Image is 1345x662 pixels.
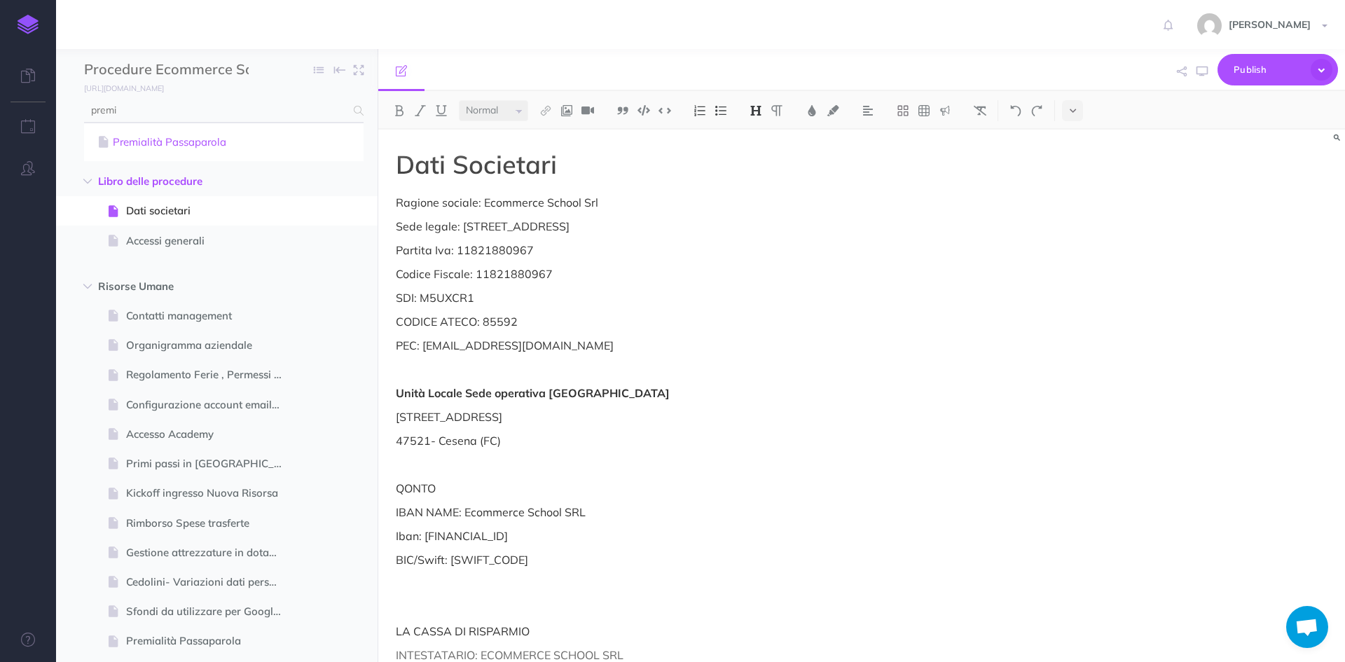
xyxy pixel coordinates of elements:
span: Accessi generali [126,233,294,249]
span: Cedolini- Variazioni dati personali [126,574,294,591]
img: Text background color button [827,105,839,116]
img: 773ddf364f97774a49de44848d81cdba.jpg [1197,13,1222,38]
button: Publish [1218,54,1338,85]
a: [URL][DOMAIN_NAME] [56,81,178,95]
p: Codice Fiscale: 11821880967 [396,266,1037,282]
img: Italic button [414,105,427,116]
p: IBAN NAME: Ecommerce School SRL [396,504,1037,520]
span: Configurazione account email Ecommerce School [126,396,294,413]
img: Clear styles button [974,105,986,116]
img: Code block button [637,105,650,116]
img: Alignment dropdown menu button [862,105,874,116]
small: [URL][DOMAIN_NAME] [84,83,164,93]
p: BIC/Swift: [SWIFT_CODE] [396,551,1037,568]
img: Ordered list button [694,105,706,116]
img: Unordered list button [715,105,727,116]
p: PEC: [EMAIL_ADDRESS][DOMAIN_NAME] [396,337,1037,354]
img: Underline button [435,105,448,116]
img: Add image button [560,105,573,116]
input: Search [84,98,345,123]
span: Accesso Academy [126,426,294,443]
img: Paragraph button [771,105,783,116]
img: Headings dropdown button [750,105,762,116]
input: Documentation Name [84,60,249,81]
img: Link button [539,105,552,116]
div: Aprire la chat [1286,606,1328,648]
span: Gestione attrezzature in dotazione [126,544,294,561]
p: [STREET_ADDRESS] [396,408,1037,425]
img: logo-mark.svg [18,15,39,34]
span: Kickoff ingresso Nuova Risorsa [126,485,294,502]
p: SDI: M5UXCR1 [396,289,1037,306]
p: Partita Iva: 11821880967 [396,242,1037,258]
p: Sede legale: [STREET_ADDRESS] [396,218,1037,235]
span: Organigramma aziendale [126,337,294,354]
img: Redo [1030,105,1043,116]
img: Text color button [806,105,818,116]
span: Premialità Passaparola [126,633,294,649]
img: Add video button [581,105,594,116]
img: Inline code button [658,105,671,116]
p: LA CASSA DI RISPARMIO [396,623,1037,640]
span: Publish [1234,59,1304,81]
a: Premialità Passaparola [95,134,353,151]
img: Bold button [393,105,406,116]
p: CODICE ATECO: 85592 [396,313,1037,330]
span: Primi passi in [GEOGRAPHIC_DATA] [126,455,294,472]
span: Libro delle procedure [98,173,276,190]
span: Dati societari [126,202,294,219]
p: QONTO [396,480,1037,497]
h1: Dati Societari [396,151,1037,179]
img: Callout dropdown menu button [939,105,951,116]
span: Rimborso Spese trasferte [126,515,294,532]
p: Iban: [FINANCIAL_ID] [396,527,1037,544]
img: Undo [1009,105,1022,116]
span: Risorse Umane [98,278,276,295]
strong: Unità Locale Sede operativa [GEOGRAPHIC_DATA] [396,386,670,400]
span: Contatti management [126,308,294,324]
span: [PERSON_NAME] [1222,18,1318,31]
span: Regolamento Ferie , Permessi e Malattia [126,366,294,383]
img: Create table button [918,105,930,116]
img: Blockquote button [616,105,629,116]
p: Ragione sociale: Ecommerce School Srl [396,194,1037,211]
p: 47521- Cesena (FC) [396,432,1037,449]
span: Sfondi da utilizzare per Google Meet [126,603,294,620]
